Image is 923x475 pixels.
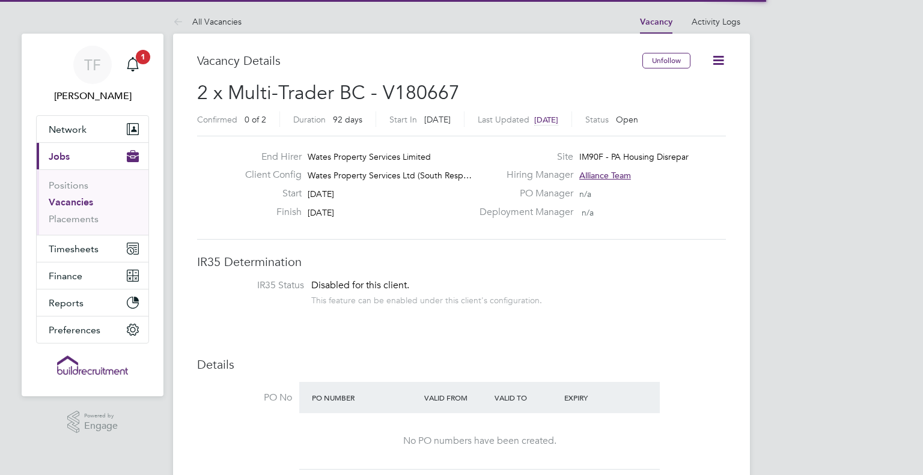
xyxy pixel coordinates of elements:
span: Reports [49,297,84,309]
span: 92 days [333,114,362,125]
label: PO No [197,392,292,404]
button: Finance [37,262,148,289]
a: Go to home page [36,355,149,375]
div: No PO numbers have been created. [311,435,648,447]
span: 1 [136,50,150,64]
span: n/a [579,189,591,199]
label: Duration [293,114,326,125]
button: Preferences [37,316,148,343]
div: Valid From [421,387,492,408]
span: n/a [582,207,594,218]
a: Vacancies [49,196,93,208]
label: Finish [236,206,302,219]
nav: Main navigation [22,34,163,396]
a: Powered byEngage [67,411,118,434]
span: Powered by [84,411,118,421]
span: Tommie Ferry [36,89,149,103]
button: Network [37,116,148,142]
label: Hiring Manager [472,169,573,181]
label: Last Updated [478,114,529,125]
div: Valid To [492,387,562,408]
label: Deployment Manager [472,206,573,219]
span: [DATE] [534,115,558,125]
span: [DATE] [424,114,451,125]
span: Network [49,124,87,135]
h3: Vacancy Details [197,53,642,68]
span: Finance [49,270,82,282]
label: End Hirer [236,151,302,163]
a: Positions [49,180,88,191]
span: Disabled for this client. [311,279,409,291]
span: Alliance Team [579,170,631,181]
div: Expiry [561,387,632,408]
span: IM90F - PA Housing Disrepar [579,151,689,162]
h3: Details [197,357,726,372]
span: TF [84,57,101,73]
a: Placements [49,213,99,225]
img: buildrec-logo-retina.png [57,355,128,375]
button: Timesheets [37,235,148,262]
h3: IR35 Determination [197,254,726,270]
span: Wates Property Services Ltd (South Resp… [308,170,472,181]
button: Jobs [37,143,148,169]
label: Start In [389,114,417,125]
span: Preferences [49,324,100,336]
span: 0 of 2 [245,114,266,125]
span: Engage [84,421,118,431]
div: This feature can be enabled under this client's configuration. [311,292,542,306]
span: [DATE] [308,189,334,199]
span: [DATE] [308,207,334,218]
label: Status [585,114,609,125]
a: Activity Logs [692,16,740,27]
a: 1 [121,46,145,84]
div: Jobs [37,169,148,235]
label: Site [472,151,573,163]
label: IR35 Status [209,279,304,292]
a: TF[PERSON_NAME] [36,46,149,103]
button: Reports [37,289,148,316]
span: 2 x Multi-Trader BC - V180667 [197,81,460,104]
span: Wates Property Services Limited [308,151,431,162]
label: Start [236,187,302,200]
span: Open [616,114,638,125]
label: PO Manager [472,187,573,200]
button: Unfollow [642,53,690,68]
a: Vacancy [640,17,672,27]
span: Jobs [49,151,70,162]
a: All Vacancies [173,16,242,27]
label: Client Config [236,169,302,181]
span: Timesheets [49,243,99,255]
div: PO Number [309,387,421,408]
label: Confirmed [197,114,237,125]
